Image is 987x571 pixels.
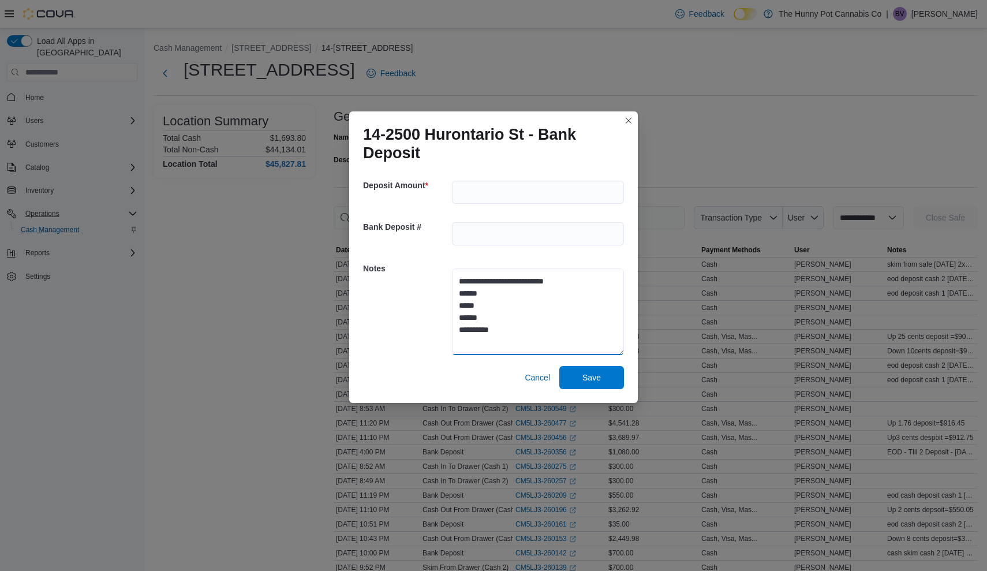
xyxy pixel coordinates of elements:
span: Save [582,372,601,383]
h5: Deposit Amount [363,174,450,197]
button: Cancel [520,366,555,389]
h1: 14-2500 Hurontario St - Bank Deposit [363,125,615,162]
button: Save [559,366,624,389]
button: Closes this modal window [622,114,635,128]
h5: Notes [363,257,450,280]
span: Cancel [525,372,550,383]
h5: Bank Deposit # [363,215,450,238]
